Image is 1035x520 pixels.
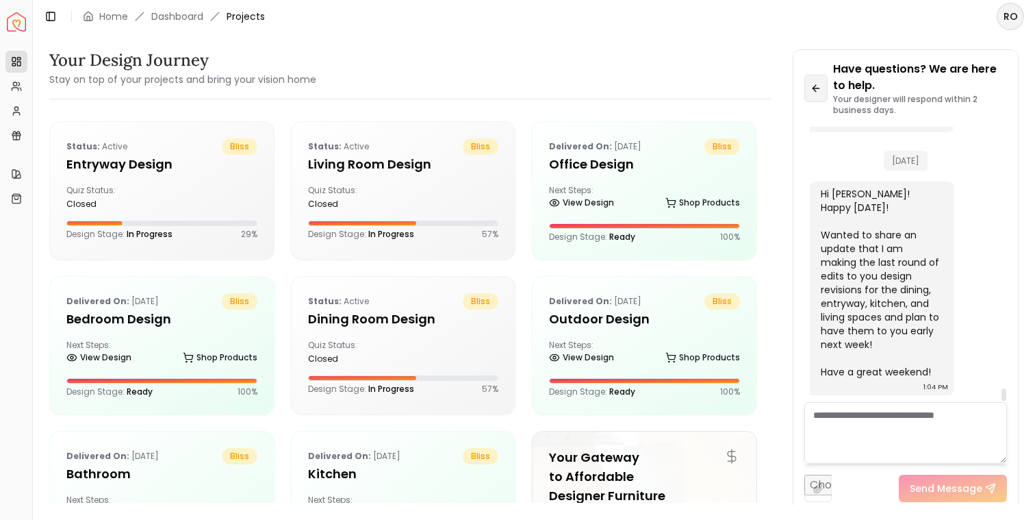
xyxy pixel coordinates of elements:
[308,295,342,307] b: Status:
[463,138,498,155] span: bliss
[308,448,400,465] p: [DATE]
[99,10,128,23] a: Home
[308,354,398,364] div: closed
[308,384,414,395] p: Design Stage:
[66,138,127,155] p: active
[66,310,257,329] h5: Bedroom design
[66,348,131,367] a: View Design
[368,228,414,240] span: In Progress
[83,10,265,23] nav: breadcrumb
[66,229,172,240] p: Design Stage:
[308,310,499,329] h5: Dining Room design
[549,138,641,155] p: [DATE]
[66,340,257,367] div: Next Steps:
[308,229,414,240] p: Design Stage:
[66,293,159,310] p: [DATE]
[482,384,498,395] p: 57 %
[549,448,740,506] h5: Your Gateway to Affordable Designer Furniture
[368,383,414,395] span: In Progress
[665,348,740,367] a: Shop Products
[482,229,498,240] p: 57 %
[549,295,612,307] b: Delivered on:
[66,450,129,462] b: Delivered on:
[308,155,499,174] h5: Living Room design
[549,155,740,174] h5: Office design
[549,340,740,367] div: Next Steps:
[66,185,156,210] div: Quiz Status:
[66,295,129,307] b: Delivered on:
[463,293,498,310] span: bliss
[308,293,369,310] p: active
[704,293,740,310] span: bliss
[183,348,257,367] a: Shop Products
[49,49,316,71] h3: Your Design Journey
[127,386,153,397] span: Ready
[549,232,635,243] p: Design Stage:
[7,12,26,32] img: Spacejoy Logo
[222,138,257,155] span: bliss
[49,73,316,86] small: Stay on top of your projects and bring your vision home
[884,151,928,171] span: [DATE]
[704,138,740,155] span: bliss
[66,140,100,152] b: Status:
[227,10,265,23] span: Projects
[549,348,614,367] a: View Design
[549,140,612,152] b: Delivered on:
[66,386,153,397] p: Design Stage:
[923,380,948,394] div: 1:04 PM
[720,232,740,243] p: 100 %
[308,450,371,462] b: Delivered on:
[720,386,740,397] p: 100 %
[308,465,499,484] h5: Kitchen
[308,199,398,210] div: closed
[998,4,1023,29] span: RO
[833,61,1007,94] p: Have questions? We are here to help.
[549,193,614,212] a: View Design
[238,386,257,397] p: 100 %
[821,187,940,379] div: Hi [PERSON_NAME]! Happy [DATE]! Wanted to share an update that I am making the last round of edit...
[308,340,398,364] div: Quiz Status:
[66,199,156,210] div: closed
[609,231,635,243] span: Ready
[463,448,498,465] span: bliss
[66,465,257,484] h5: Bathroom
[665,193,740,212] a: Shop Products
[151,10,203,23] a: Dashboard
[222,448,257,465] span: bliss
[549,185,740,212] div: Next Steps:
[549,386,635,397] p: Design Stage:
[833,94,1007,116] p: Your designer will respond within 2 business days.
[549,293,641,310] p: [DATE]
[127,228,172,240] span: In Progress
[308,138,369,155] p: active
[241,229,257,240] p: 29 %
[66,448,159,465] p: [DATE]
[308,185,398,210] div: Quiz Status:
[222,293,257,310] span: bliss
[7,12,26,32] a: Spacejoy
[66,155,257,174] h5: entryway design
[609,386,635,397] span: Ready
[308,140,342,152] b: Status:
[549,310,740,329] h5: Outdoor design
[997,3,1024,30] button: RO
